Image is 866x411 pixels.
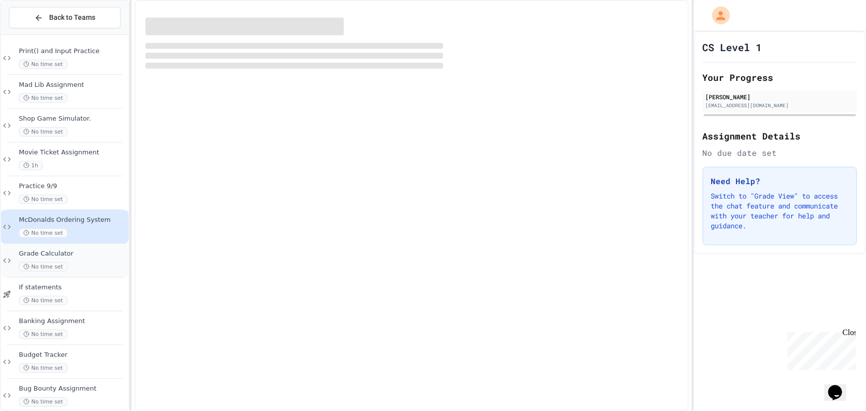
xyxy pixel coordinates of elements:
[19,148,127,157] span: Movie Ticket Assignment
[19,283,127,292] span: If statements
[19,195,67,204] span: No time set
[703,70,857,84] h2: Your Progress
[702,4,733,27] div: My Account
[19,250,127,258] span: Grade Calculator
[19,351,127,359] span: Budget Tracker
[19,127,67,137] span: No time set
[703,129,857,143] h2: Assignment Details
[784,328,856,370] iframe: chat widget
[19,216,127,224] span: McDonalds Ordering System
[19,47,127,56] span: Print() and Input Practice
[19,93,67,103] span: No time set
[19,317,127,326] span: Banking Assignment
[711,175,849,187] h3: Need Help?
[703,147,857,159] div: No due date set
[19,228,67,238] span: No time set
[9,7,121,28] button: Back to Teams
[19,161,43,170] span: 1h
[49,12,95,23] span: Back to Teams
[19,397,67,407] span: No time set
[19,363,67,373] span: No time set
[19,296,67,305] span: No time set
[19,385,127,393] span: Bug Bounty Assignment
[824,371,856,401] iframe: chat widget
[19,330,67,339] span: No time set
[19,115,127,123] span: Shop Game Simulator.
[711,191,849,231] p: Switch to "Grade View" to access the chat feature and communicate with your teacher for help and ...
[4,4,68,63] div: Chat with us now!Close
[703,40,762,54] h1: CS Level 1
[706,102,854,109] div: [EMAIL_ADDRESS][DOMAIN_NAME]
[19,81,127,89] span: Mad Lib Assignment
[19,60,67,69] span: No time set
[19,182,127,191] span: Practice 9/9
[19,262,67,272] span: No time set
[706,92,854,101] div: [PERSON_NAME]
